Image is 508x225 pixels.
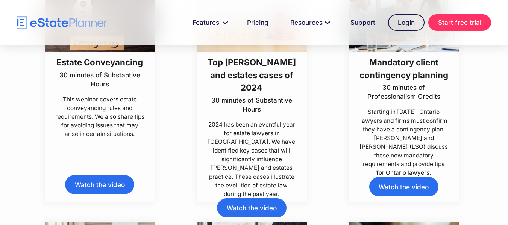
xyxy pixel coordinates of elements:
h3: Mandatory client contingency planning [359,56,449,81]
p: 30 minutes of Substantive Hours [207,96,296,114]
a: Pricing [238,15,278,30]
p: 30 minutes of Substantive Hours [55,71,144,89]
h3: Top [PERSON_NAME] and estates cases of 2024 [207,56,296,94]
a: Resources [281,15,338,30]
a: Watch the video [369,177,438,196]
p: This webinar covers estate conveyancing rules and requirements. We also share tips for avoiding i... [55,95,144,139]
p: 2024 has been an eventful year for estate lawyers in [GEOGRAPHIC_DATA]. We have identified key ca... [207,120,296,198]
a: Features [183,15,234,30]
h3: Estate Conveyancing [55,56,144,68]
a: Watch the video [65,175,134,194]
p: Starting in [DATE], Ontario lawyers and firms must confirm they have a contingency plan. [PERSON_... [359,107,449,177]
a: home [17,16,108,29]
a: Support [341,15,384,30]
a: Login [388,14,425,31]
p: 30 minutes of Professionalism Credits [359,83,449,101]
a: Start free trial [428,14,491,31]
a: Watch the video [217,198,286,217]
